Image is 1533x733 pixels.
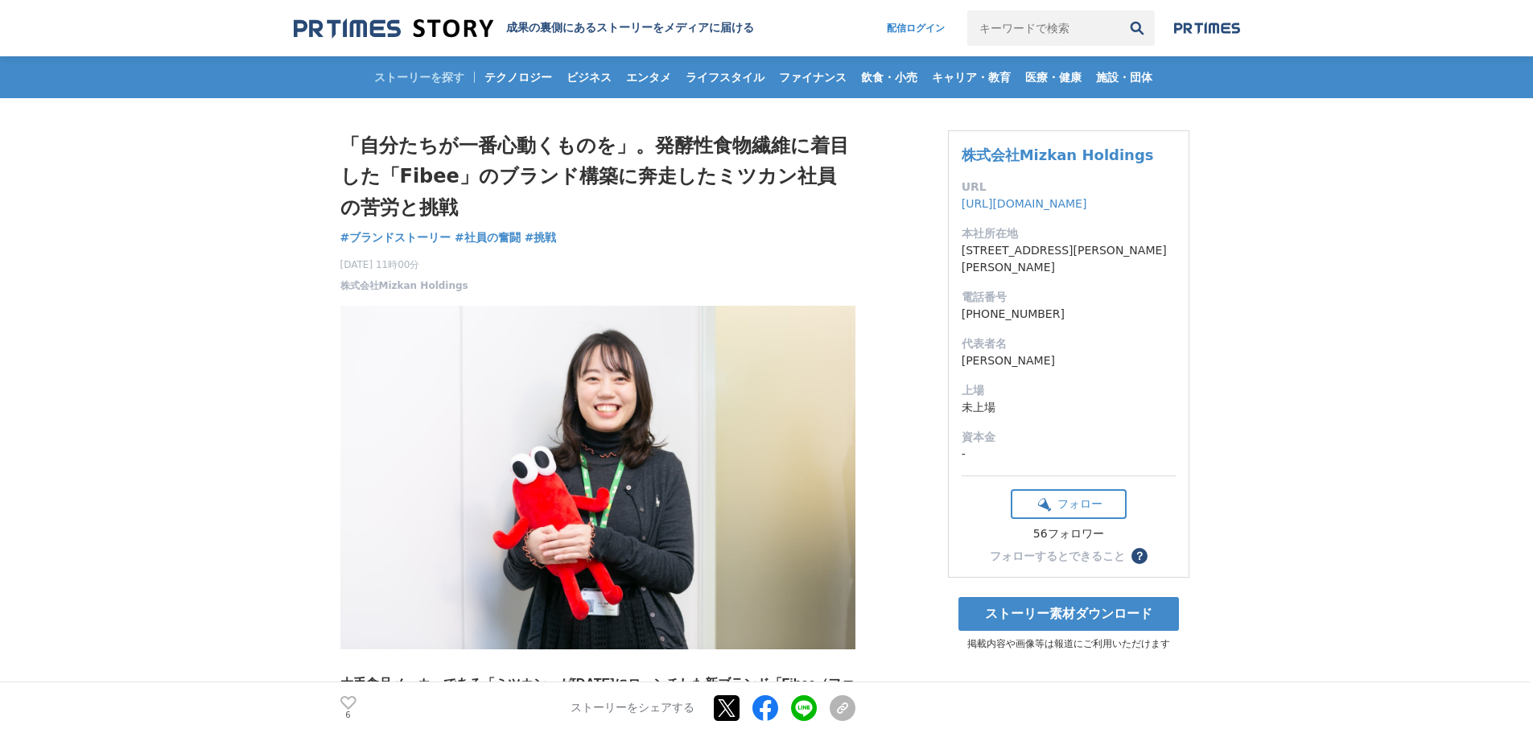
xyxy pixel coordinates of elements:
a: 配信ログイン [871,10,961,46]
a: テクノロジー [478,56,558,98]
dd: [STREET_ADDRESS][PERSON_NAME][PERSON_NAME] [962,242,1176,276]
a: #挑戦 [525,229,557,246]
dd: [PHONE_NUMBER] [962,306,1176,323]
span: エンタメ [620,70,678,84]
dt: 本社所在地 [962,225,1176,242]
span: #ブランドストーリー [340,230,451,245]
span: [DATE] 11時00分 [340,257,468,272]
a: #社員の奮闘 [455,229,521,246]
p: ストーリーをシェアする [571,701,694,715]
div: フォローするとできること [990,550,1125,562]
img: thumbnail_39f86eb0-0afc-11f0-a4a9-853bbee0433e.jpg [340,306,855,649]
a: #ブランドストーリー [340,229,451,246]
dt: 電話番号 [962,289,1176,306]
input: キーワードで検索 [967,10,1119,46]
a: 医療・健康 [1019,56,1088,98]
span: ライフスタイル [679,70,771,84]
a: ライフスタイル [679,56,771,98]
a: 株式会社Mizkan Holdings [340,278,468,293]
dt: 代表者名 [962,336,1176,352]
span: #挑戦 [525,230,557,245]
span: #社員の奮闘 [455,230,521,245]
span: ビジネス [560,70,618,84]
h1: 「自分たちが一番心動くものを」。発酵性食物繊維に着目した「Fibee」のブランド構築に奔走したミツカン社員の苦労と挑戦 [340,130,855,223]
span: ファイナンス [773,70,853,84]
dd: [PERSON_NAME] [962,352,1176,369]
div: 56フォロワー [1011,527,1127,542]
span: 施設・団体 [1090,70,1159,84]
dt: URL [962,179,1176,196]
span: 飲食・小売 [855,70,924,84]
img: 成果の裏側にあるストーリーをメディアに届ける [294,18,493,39]
a: 飲食・小売 [855,56,924,98]
h2: 成果の裏側にあるストーリーをメディアに届ける [506,21,754,35]
span: キャリア・教育 [925,70,1017,84]
p: 6 [340,711,356,719]
dt: 資本金 [962,429,1176,446]
a: ビジネス [560,56,618,98]
span: 医療・健康 [1019,70,1088,84]
p: 掲載内容や画像等は報道にご利用いただけます [948,637,1189,651]
img: prtimes [1174,22,1240,35]
dt: 上場 [962,382,1176,399]
a: 株式会社Mizkan Holdings [962,146,1154,163]
a: エンタメ [620,56,678,98]
button: フォロー [1011,489,1127,519]
button: ？ [1131,548,1148,564]
dd: - [962,446,1176,463]
dd: 未上場 [962,399,1176,416]
span: ？ [1134,550,1145,562]
a: [URL][DOMAIN_NAME] [962,197,1087,210]
a: キャリア・教育 [925,56,1017,98]
a: ファイナンス [773,56,853,98]
a: 施設・団体 [1090,56,1159,98]
a: ストーリー素材ダウンロード [958,597,1179,631]
a: 成果の裏側にあるストーリーをメディアに届ける 成果の裏側にあるストーリーをメディアに届ける [294,18,754,39]
button: 検索 [1119,10,1155,46]
span: テクノロジー [478,70,558,84]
